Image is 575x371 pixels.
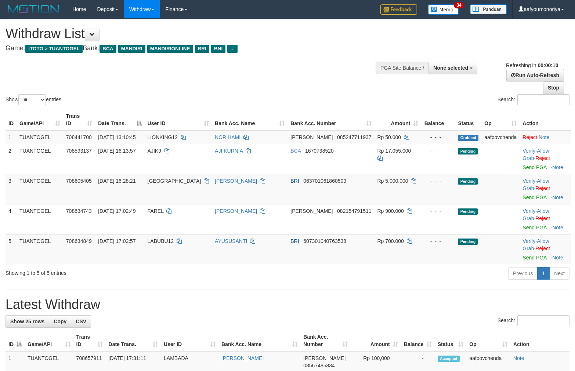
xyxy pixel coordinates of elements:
th: Game/API: activate to sort column ascending [25,330,73,351]
th: Amount: activate to sort column ascending [351,330,401,351]
span: BRI [290,238,299,244]
th: Game/API: activate to sort column ascending [17,109,63,130]
span: [DATE] 17:02:49 [98,208,135,214]
span: MANDIRI [118,45,145,53]
th: Date Trans.: activate to sort column ascending [106,330,161,351]
a: 1 [537,267,550,280]
span: Copy 085247711937 to clipboard [337,134,371,140]
a: Note [552,164,563,170]
span: ... [227,45,237,53]
th: Date Trans.: activate to sort column descending [95,109,144,130]
h1: Latest Withdraw [6,297,569,312]
span: [GEOGRAPHIC_DATA] [148,178,201,184]
td: · · [520,234,571,264]
a: Note [513,355,524,361]
img: Button%20Memo.svg [428,4,459,15]
td: 3 [6,174,17,204]
span: 708605405 [66,178,92,184]
span: Copy 08567485834 to clipboard [303,363,335,368]
span: None selected [433,65,468,71]
td: 1 [6,130,17,144]
span: Copy 607301040763538 to clipboard [303,238,346,244]
span: · [522,238,549,251]
a: Send PGA [522,164,546,170]
span: FAREL [148,208,164,214]
span: 34 [454,2,464,8]
a: AYUSUSANTI [215,238,247,244]
span: Show 25 rows [10,319,44,324]
th: Op: activate to sort column ascending [466,330,510,351]
div: - - - [424,134,452,141]
label: Search: [498,94,569,105]
img: Feedback.jpg [380,4,417,15]
a: Allow Grab [522,208,549,221]
span: 708441700 [66,134,92,140]
th: Trans ID: activate to sort column ascending [73,330,106,351]
a: Show 25 rows [6,315,49,328]
span: Refreshing in: [506,62,558,68]
a: Verify [522,178,535,184]
td: · · [520,174,571,204]
a: Run Auto-Refresh [506,69,564,81]
span: AJIK9 [148,148,161,154]
a: Reject [535,155,550,161]
span: Copy 1670738520 to clipboard [305,148,334,154]
strong: 00:00:10 [538,62,558,68]
th: Bank Acc. Number: activate to sort column ascending [287,109,374,130]
span: 708634743 [66,208,92,214]
a: Allow Grab [522,148,549,161]
span: BCA [290,148,301,154]
td: 4 [6,204,17,234]
span: [PERSON_NAME] [290,208,333,214]
a: Note [539,134,550,140]
span: 708593137 [66,148,92,154]
span: BNI [211,45,225,53]
td: · · [520,144,571,174]
th: Amount: activate to sort column ascending [375,109,422,130]
a: Stop [543,81,564,94]
td: TUANTOGEL [17,144,63,174]
input: Search: [517,94,569,105]
a: Next [549,267,569,280]
span: MANDIRIONLINE [147,45,193,53]
span: · [522,208,549,221]
th: Action [510,330,569,351]
a: Send PGA [522,194,546,200]
th: Bank Acc. Name: activate to sort column ascending [212,109,287,130]
th: Action [520,109,571,130]
span: [DATE] 17:02:57 [98,238,135,244]
h4: Game: Bank: [6,45,376,52]
a: Send PGA [522,255,546,261]
div: - - - [424,237,452,245]
div: - - - [424,177,452,185]
a: [PERSON_NAME] [215,208,257,214]
span: [DATE] 16:13:57 [98,148,135,154]
td: 5 [6,234,17,264]
span: Accepted [438,356,460,362]
span: Pending [458,148,478,154]
a: Note [552,225,563,230]
label: Show entries [6,94,61,105]
span: BRI [290,178,299,184]
th: Status [455,109,481,130]
span: [DATE] 13:10:45 [98,134,135,140]
a: Verify [522,238,535,244]
th: User ID: activate to sort column ascending [145,109,212,130]
span: [PERSON_NAME] [303,355,346,361]
div: Showing 1 to 5 of 5 entries [6,266,234,277]
span: [DATE] 16:28:21 [98,178,135,184]
a: [PERSON_NAME] [221,355,264,361]
span: Copy [54,319,66,324]
span: BRI [195,45,209,53]
a: Reject [535,215,550,221]
div: PGA Site Balance / [376,62,428,74]
label: Search: [498,315,569,326]
a: Allow Grab [522,238,549,251]
span: ITOTO > TUANTOGEL [25,45,83,53]
span: Grabbed [458,135,478,141]
span: Rp 50.000 [377,134,401,140]
th: Bank Acc. Name: activate to sort column ascending [218,330,300,351]
span: Rp 900.000 [377,208,404,214]
a: Previous [508,267,538,280]
span: [PERSON_NAME] [290,134,333,140]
